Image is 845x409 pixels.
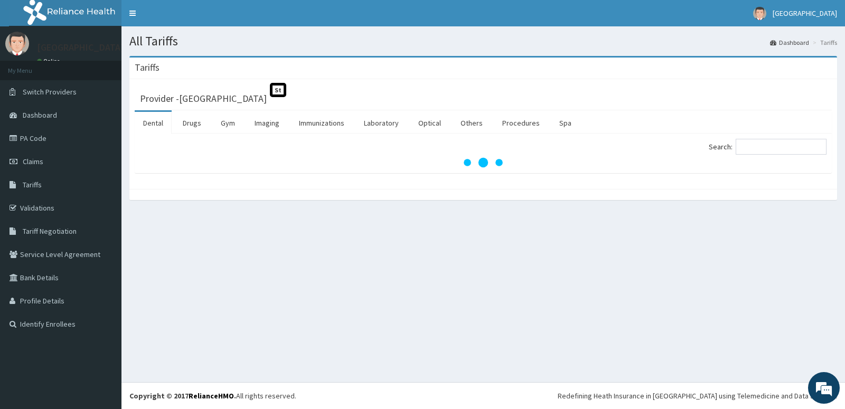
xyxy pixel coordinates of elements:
svg: audio-loading [462,141,504,184]
a: Gym [212,112,243,134]
span: Claims [23,157,43,166]
a: Procedures [494,112,548,134]
a: Drugs [174,112,210,134]
a: Spa [551,112,580,134]
h3: Provider - [GEOGRAPHIC_DATA] [140,94,267,103]
img: User Image [5,32,29,55]
a: RelianceHMO [189,391,234,401]
a: Imaging [246,112,288,134]
a: Immunizations [290,112,353,134]
input: Search: [736,139,827,155]
div: Redefining Heath Insurance in [GEOGRAPHIC_DATA] using Telemedicine and Data Science! [558,391,837,401]
li: Tariffs [810,38,837,47]
p: [GEOGRAPHIC_DATA] [37,43,124,52]
span: Tariffs [23,180,42,189]
a: Dental [135,112,172,134]
h3: Tariffs [135,63,159,72]
h1: All Tariffs [129,34,837,48]
a: Optical [410,112,449,134]
span: [GEOGRAPHIC_DATA] [773,8,837,18]
span: St [270,83,286,97]
span: Dashboard [23,110,57,120]
a: Laboratory [355,112,407,134]
a: Others [452,112,491,134]
label: Search: [709,139,827,155]
a: Dashboard [770,38,809,47]
span: Switch Providers [23,87,77,97]
strong: Copyright © 2017 . [129,391,236,401]
a: Online [37,58,62,65]
footer: All rights reserved. [121,382,845,409]
span: Tariff Negotiation [23,226,77,236]
img: User Image [753,7,766,20]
